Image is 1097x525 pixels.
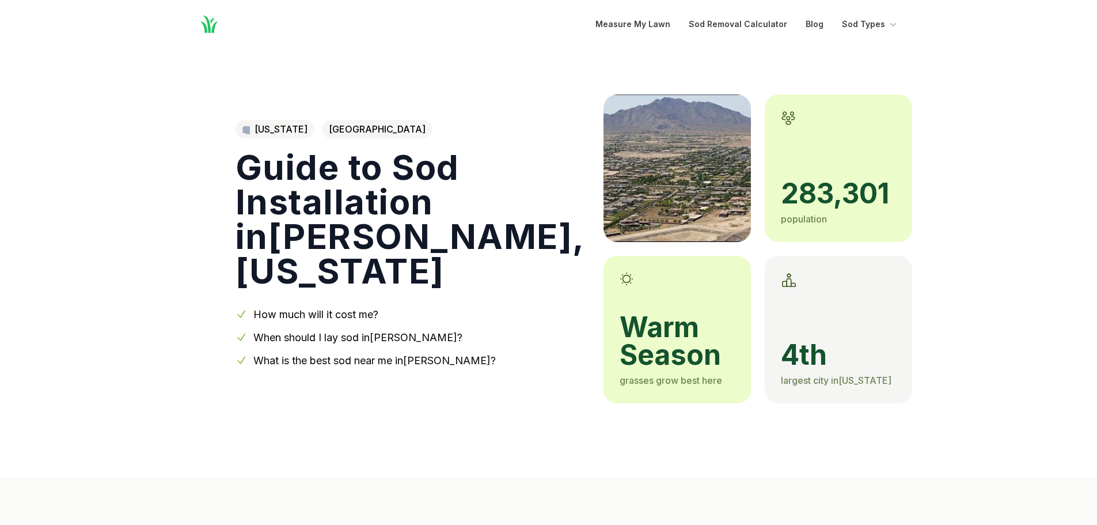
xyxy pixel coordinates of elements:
span: 283,301 [781,180,896,207]
h1: Guide to Sod Installation in [PERSON_NAME] , [US_STATE] [236,150,585,288]
span: [GEOGRAPHIC_DATA] [322,120,432,138]
a: Measure My Lawn [595,17,670,31]
img: Arizona state outline [242,125,250,134]
span: warm season [620,314,735,369]
button: Sod Types [842,17,899,31]
img: A picture of Chandler [603,95,751,242]
a: How much will it cost me? [253,308,378,320]
a: [US_STATE] [236,120,314,138]
a: Sod Removal Calculator [689,17,787,31]
span: grasses grow best here [620,375,722,386]
a: When should I lay sod in[PERSON_NAME]? [253,331,462,343]
span: largest city in [US_STATE] [781,375,891,386]
a: Blog [806,17,823,31]
span: 4th [781,341,896,369]
a: What is the best sod near me in[PERSON_NAME]? [253,354,496,367]
span: population [781,213,827,225]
